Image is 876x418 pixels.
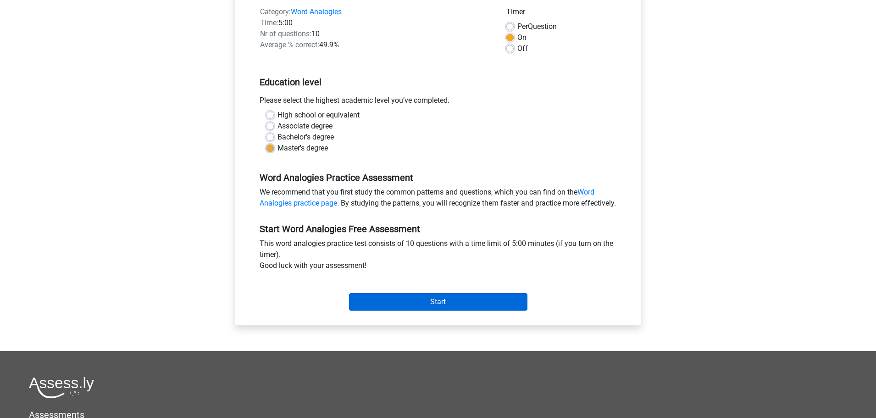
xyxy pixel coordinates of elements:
label: Off [517,43,528,54]
span: Time: [260,18,278,27]
div: This word analogies practice test consists of 10 questions with a time limit of 5:00 minutes (if ... [253,238,623,275]
label: Question [517,21,557,32]
div: 10 [253,28,499,39]
img: Assessly logo [29,377,94,398]
label: On [517,32,527,43]
span: Average % correct: [260,40,319,49]
h5: Start Word Analogies Free Assessment [260,223,616,234]
input: Start [349,293,527,311]
span: Category: [260,7,291,16]
span: Nr of questions: [260,29,311,38]
h5: Education level [260,73,616,91]
label: High school or equivalent [277,110,360,121]
div: Please select the highest academic level you’ve completed. [253,95,623,110]
div: 49.9% [253,39,499,50]
label: Bachelor's degree [277,132,334,143]
div: We recommend that you first study the common patterns and questions, which you can find on the . ... [253,187,623,212]
a: Word Analogies [291,7,342,16]
span: Per [517,22,528,31]
label: Master's degree [277,143,328,154]
h5: Word Analogies Practice Assessment [260,172,616,183]
div: Timer [506,6,616,21]
div: 5:00 [253,17,499,28]
label: Associate degree [277,121,333,132]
